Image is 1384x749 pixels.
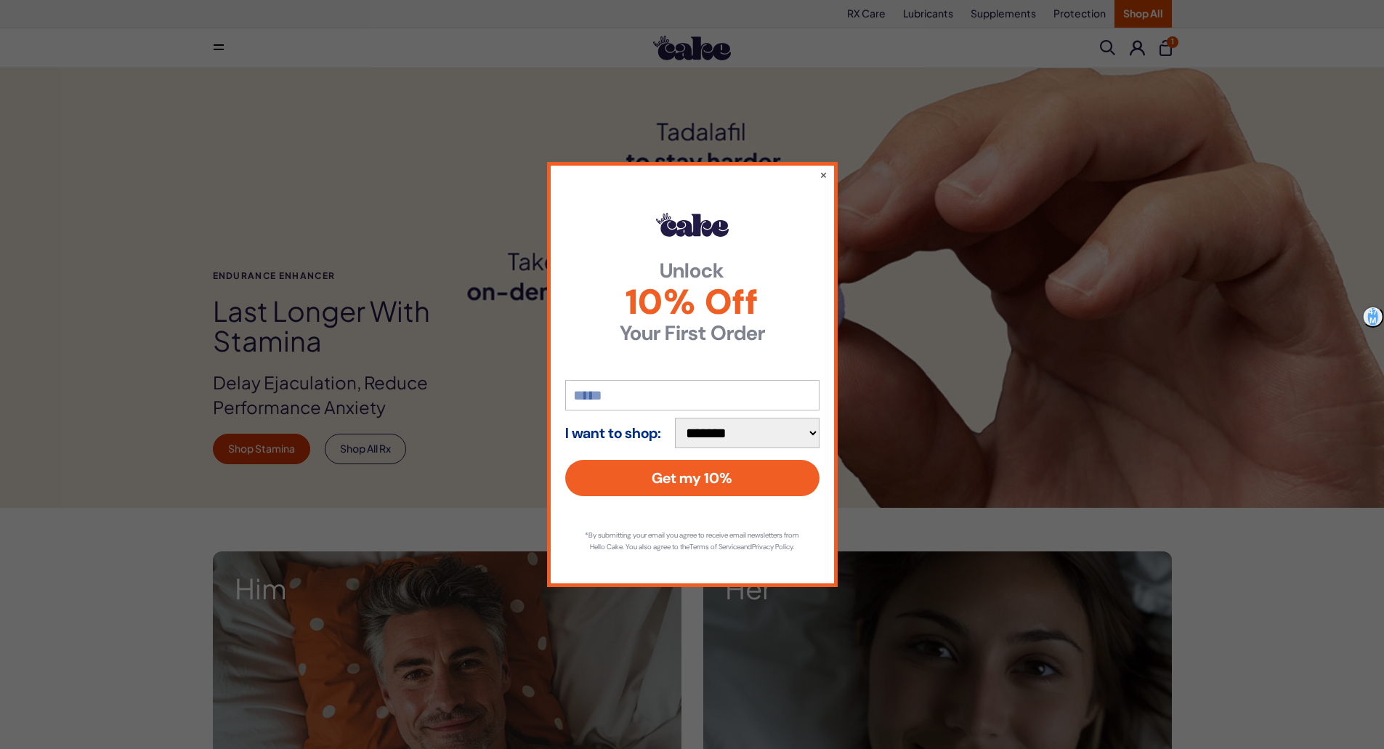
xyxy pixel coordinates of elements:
[565,425,661,441] strong: I want to shop:
[752,542,793,551] a: Privacy Policy
[565,460,820,496] button: Get my 10%
[565,285,820,320] span: 10% Off
[565,261,820,281] strong: Unlock
[656,213,729,236] img: Hello Cake
[820,167,827,182] button: ×
[565,323,820,344] strong: Your First Order
[689,542,740,551] a: Terms of Service
[580,530,805,553] p: *By submitting your email you agree to receive email newsletters from Hello Cake. You also agree ...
